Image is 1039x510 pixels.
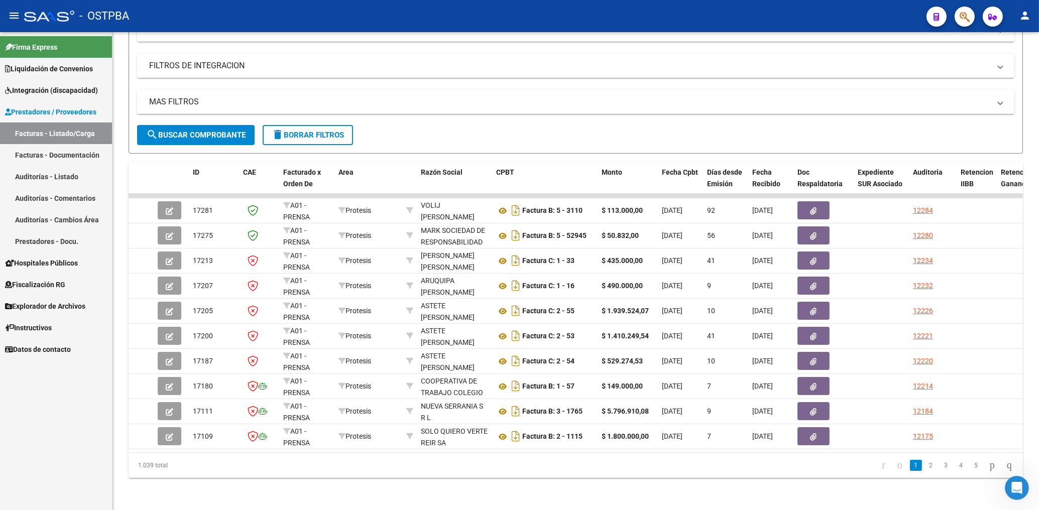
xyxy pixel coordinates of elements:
[193,206,213,214] span: 17281
[913,205,933,216] div: 12284
[970,460,982,471] a: 5
[707,231,715,239] span: 56
[707,282,711,290] span: 9
[193,168,199,176] span: ID
[752,206,773,214] span: [DATE]
[752,382,773,390] span: [DATE]
[193,382,213,390] span: 17180
[79,5,129,27] span: - OSTPBA
[858,168,902,188] span: Expediente SUR Asociado
[752,407,773,415] span: [DATE]
[146,129,158,141] mat-icon: search
[703,162,748,206] datatable-header-cell: Días desde Emisión
[923,457,939,474] li: page 2
[283,226,310,246] span: A01 - PRENSA
[239,162,279,206] datatable-header-cell: CAE
[421,325,488,346] div: 27938579860
[658,162,703,206] datatable-header-cell: Fecha Cpbt
[5,301,85,312] span: Explorador de Archivos
[338,257,371,265] span: Protesis
[662,282,682,290] span: [DATE]
[957,162,997,206] datatable-header-cell: Retencion IIBB
[602,231,639,239] strong: $ 50.832,00
[283,302,310,321] span: A01 - PRENSA
[421,168,463,176] span: Razón Social
[707,407,711,415] span: 9
[338,307,371,315] span: Protesis
[662,432,682,440] span: [DATE]
[137,125,255,145] button: Buscar Comprobante
[522,307,574,315] strong: Factura C: 2 - 55
[193,307,213,315] span: 17205
[338,432,371,440] span: Protesis
[913,230,933,241] div: 12280
[8,10,20,22] mat-icon: menu
[752,257,773,265] span: [DATE]
[509,403,522,419] i: Descargar documento
[509,227,522,243] i: Descargar documento
[522,357,574,365] strong: Factura C: 2 - 54
[893,460,907,471] a: go to previous page
[707,432,711,440] span: 7
[602,307,649,315] strong: $ 1.939.524,07
[752,357,773,365] span: [DATE]
[338,168,354,176] span: Area
[707,382,711,390] span: 7
[283,277,310,296] span: A01 - PRENSA
[752,168,780,188] span: Fecha Recibido
[338,407,371,415] span: Protesis
[421,200,488,221] div: 20218327517
[602,206,643,214] strong: $ 113.000,00
[913,168,943,176] span: Auditoria
[272,131,344,140] span: Borrar Filtros
[969,457,984,474] li: page 5
[913,330,933,342] div: 12221
[421,375,488,410] div: COOPERATIVA DE TRABAJO COLEGIO DEL SUR LIMITADA
[985,460,999,471] a: go to next page
[338,282,371,290] span: Protesis
[146,131,246,140] span: Buscar Comprobante
[509,378,522,394] i: Descargar documento
[193,282,213,290] span: 17207
[421,300,488,334] div: ASTETE [PERSON_NAME] [PERSON_NAME]
[939,457,954,474] li: page 3
[129,453,306,478] div: 1.039 total
[421,401,488,424] div: NUEVA SERRANIA S R L
[5,42,57,53] span: Firma Express
[662,407,682,415] span: [DATE]
[149,96,990,107] mat-panel-title: MAS FILTROS
[338,231,371,239] span: Protesis
[961,168,993,188] span: Retencion IIBB
[5,63,93,74] span: Liquidación de Convenios
[492,162,598,206] datatable-header-cell: CPBT
[496,168,514,176] span: CPBT
[1001,168,1035,188] span: Retención Ganancias
[338,382,371,390] span: Protesis
[522,232,587,240] strong: Factura B: 5 - 52945
[193,332,213,340] span: 17200
[662,231,682,239] span: [DATE]
[421,250,488,273] div: [PERSON_NAME] [PERSON_NAME]
[509,252,522,269] i: Descargar documento
[707,257,715,265] span: 41
[662,307,682,315] span: [DATE]
[338,332,371,340] span: Protesis
[913,431,933,442] div: 12175
[598,162,658,206] datatable-header-cell: Monto
[283,352,310,371] span: A01 - PRENSA
[913,255,933,267] div: 12234
[522,207,583,215] strong: Factura B: 5 - 3110
[509,202,522,218] i: Descargar documento
[793,162,854,206] datatable-header-cell: Doc Respaldatoria
[707,357,715,365] span: 10
[913,355,933,367] div: 12220
[752,332,773,340] span: [DATE]
[602,432,649,440] strong: $ 1.800.000,00
[707,206,715,214] span: 92
[421,350,488,385] div: ASTETE [PERSON_NAME] [PERSON_NAME]
[243,168,256,176] span: CAE
[272,129,284,141] mat-icon: delete
[283,377,310,397] span: A01 - PRENSA
[283,168,321,188] span: Facturado x Orden De
[908,457,923,474] li: page 1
